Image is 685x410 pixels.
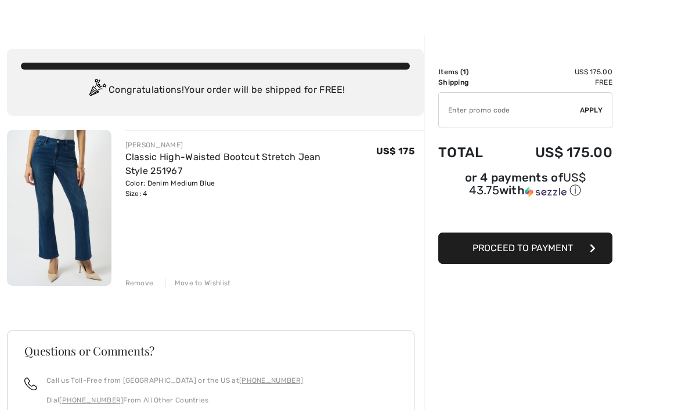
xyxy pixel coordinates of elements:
div: Remove [125,278,154,288]
img: Congratulation2.svg [85,79,109,102]
td: US$ 175.00 [502,67,612,77]
span: Proceed to Payment [473,242,573,253]
td: Items ( ) [438,67,502,77]
input: Promo code [439,93,580,128]
h3: Questions or Comments? [24,345,397,357]
a: [PHONE_NUMBER] [239,376,303,384]
div: [PERSON_NAME] [125,140,376,150]
span: US$ 175 [376,146,414,157]
div: or 4 payments ofUS$ 43.75withSezzle Click to learn more about Sezzle [438,172,612,202]
td: Total [438,133,502,172]
td: US$ 175.00 [502,133,612,172]
div: Color: Denim Medium Blue Size: 4 [125,178,376,199]
div: or 4 payments of with [438,172,612,198]
span: Apply [580,105,603,115]
div: Congratulations! Your order will be shipped for FREE! [21,79,410,102]
td: Shipping [438,77,502,88]
span: 1 [463,68,466,76]
a: Classic High-Waisted Bootcut Stretch Jean Style 251967 [125,151,321,176]
a: [PHONE_NUMBER] [59,396,123,404]
img: Sezzle [525,187,567,197]
button: Proceed to Payment [438,233,612,264]
iframe: PayPal-paypal [438,202,612,228]
div: Move to Wishlist [165,278,231,288]
td: Free [502,77,612,88]
img: Classic High-Waisted Bootcut Stretch Jean Style 251967 [7,130,111,286]
p: Call us Toll-Free from [GEOGRAPHIC_DATA] or the US at [46,375,303,386]
img: call [24,378,37,390]
span: US$ 43.75 [469,170,586,197]
p: Dial From All Other Countries [46,395,303,405]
